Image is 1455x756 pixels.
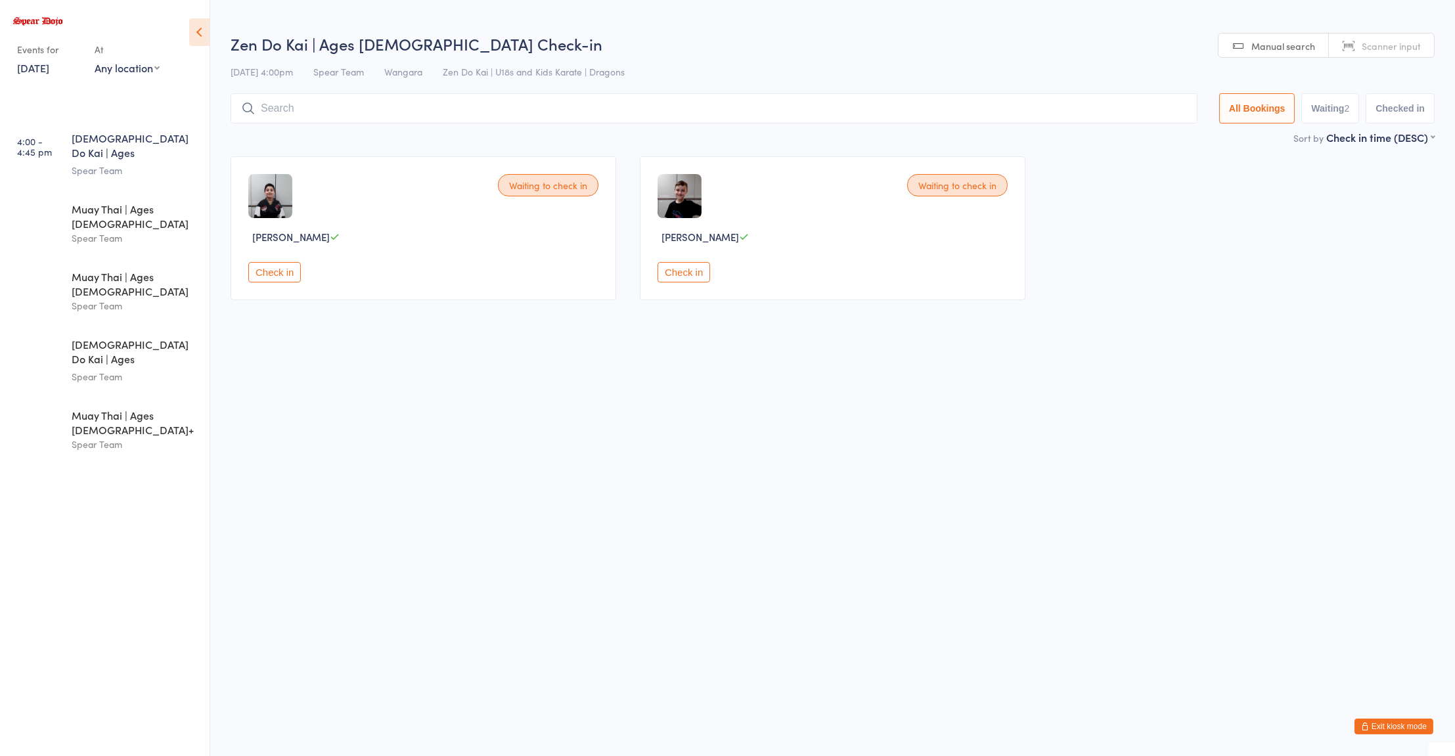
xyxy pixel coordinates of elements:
[72,437,198,452] div: Spear Team
[72,269,198,298] div: Muay Thai | Ages [DEMOGRAPHIC_DATA]
[72,298,198,313] div: Spear Team
[72,163,198,178] div: Spear Team
[252,230,330,244] span: [PERSON_NAME]
[4,120,210,189] a: 4:00 -4:45 pm[DEMOGRAPHIC_DATA] Do Kai | Ages [DEMOGRAPHIC_DATA]Spear Team
[72,337,198,369] div: [DEMOGRAPHIC_DATA] Do Kai | Ages [DEMOGRAPHIC_DATA]
[661,230,739,244] span: [PERSON_NAME]
[231,33,1435,55] h2: Zen Do Kai | Ages [DEMOGRAPHIC_DATA] Check-in
[72,131,198,163] div: [DEMOGRAPHIC_DATA] Do Kai | Ages [DEMOGRAPHIC_DATA]
[248,262,301,282] button: Check in
[72,231,198,246] div: Spear Team
[1251,39,1315,53] span: Manual search
[17,136,52,157] time: 4:00 - 4:45 pm
[95,60,160,75] div: Any location
[231,93,1198,123] input: Search
[1354,719,1433,734] button: Exit kiosk mode
[1219,93,1295,123] button: All Bookings
[231,65,293,78] span: [DATE] 4:00pm
[1326,130,1435,145] div: Check in time (DESC)
[17,39,81,60] div: Events for
[658,174,702,218] img: image1690796405.png
[17,413,51,434] time: 6:30 - 7:30 pm
[17,275,51,296] time: 4:45 - 5:30 pm
[72,202,198,231] div: Muay Thai | Ages [DEMOGRAPHIC_DATA]
[1366,93,1435,123] button: Checked in
[1293,131,1324,145] label: Sort by
[498,174,598,196] div: Waiting to check in
[1345,103,1350,114] div: 2
[248,174,292,218] img: image1757414599.png
[72,408,198,437] div: Muay Thai | Ages [DEMOGRAPHIC_DATA]+
[1301,93,1359,123] button: Waiting2
[384,65,422,78] span: Wangara
[17,342,50,363] time: 5:30 - 6:15 pm
[4,258,210,324] a: 4:45 -5:30 pmMuay Thai | Ages [DEMOGRAPHIC_DATA]Spear Team
[13,17,62,26] img: Spear Dojo
[313,65,364,78] span: Spear Team
[4,326,210,395] a: 5:30 -6:15 pm[DEMOGRAPHIC_DATA] Do Kai | Ages [DEMOGRAPHIC_DATA]Spear Team
[1362,39,1421,53] span: Scanner input
[4,397,210,463] a: 6:30 -7:30 pmMuay Thai | Ages [DEMOGRAPHIC_DATA]+Spear Team
[443,65,625,78] span: Zen Do Kai | U18s and Kids Karate | Dragons
[658,262,710,282] button: Check in
[72,369,198,384] div: Spear Team
[17,60,49,75] a: [DATE]
[907,174,1008,196] div: Waiting to check in
[95,39,160,60] div: At
[4,190,210,257] a: 4:44 -5:29 pmMuay Thai | Ages [DEMOGRAPHIC_DATA]Spear Team
[17,207,51,228] time: 4:44 - 5:29 pm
